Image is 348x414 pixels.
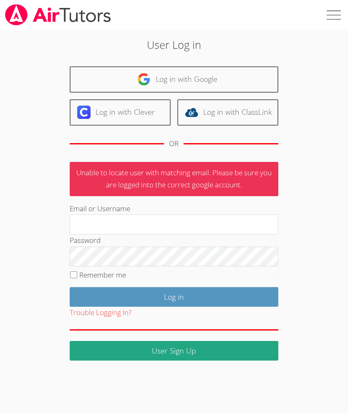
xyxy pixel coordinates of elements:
img: clever-logo-6eab21bc6e7a338710f1a6ff85c0baf02591cd810cc4098c63d3a4b26e2feb20.svg [77,106,91,119]
button: Trouble Logging In? [70,307,131,319]
a: Log in with ClassLink [177,99,278,126]
img: classlink-logo-d6bb404cc1216ec64c9a2012d9dc4662098be43eaf13dc465df04b49fa7ab582.svg [185,106,198,119]
img: airtutors_banner-c4298cdbf04f3fff15de1276eac7730deb9818008684d7c2e4769d2f7ddbe033.png [4,4,112,25]
img: google-logo-50288ca7cdecda66e5e0955fdab243c47b7ad437acaf1139b6f446037453330a.svg [137,73,151,86]
a: Log in with Clever [70,99,171,126]
a: User Sign Up [70,341,278,361]
p: Unable to locate user with matching email. Please be sure you are logged into the correct google ... [70,162,278,196]
div: OR [169,138,179,150]
label: Remember me [79,270,126,280]
a: Log in with Google [70,66,278,93]
h2: User Log in [49,37,299,53]
input: Log in [70,287,278,307]
label: Email or Username [70,204,130,213]
label: Password [70,235,101,245]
